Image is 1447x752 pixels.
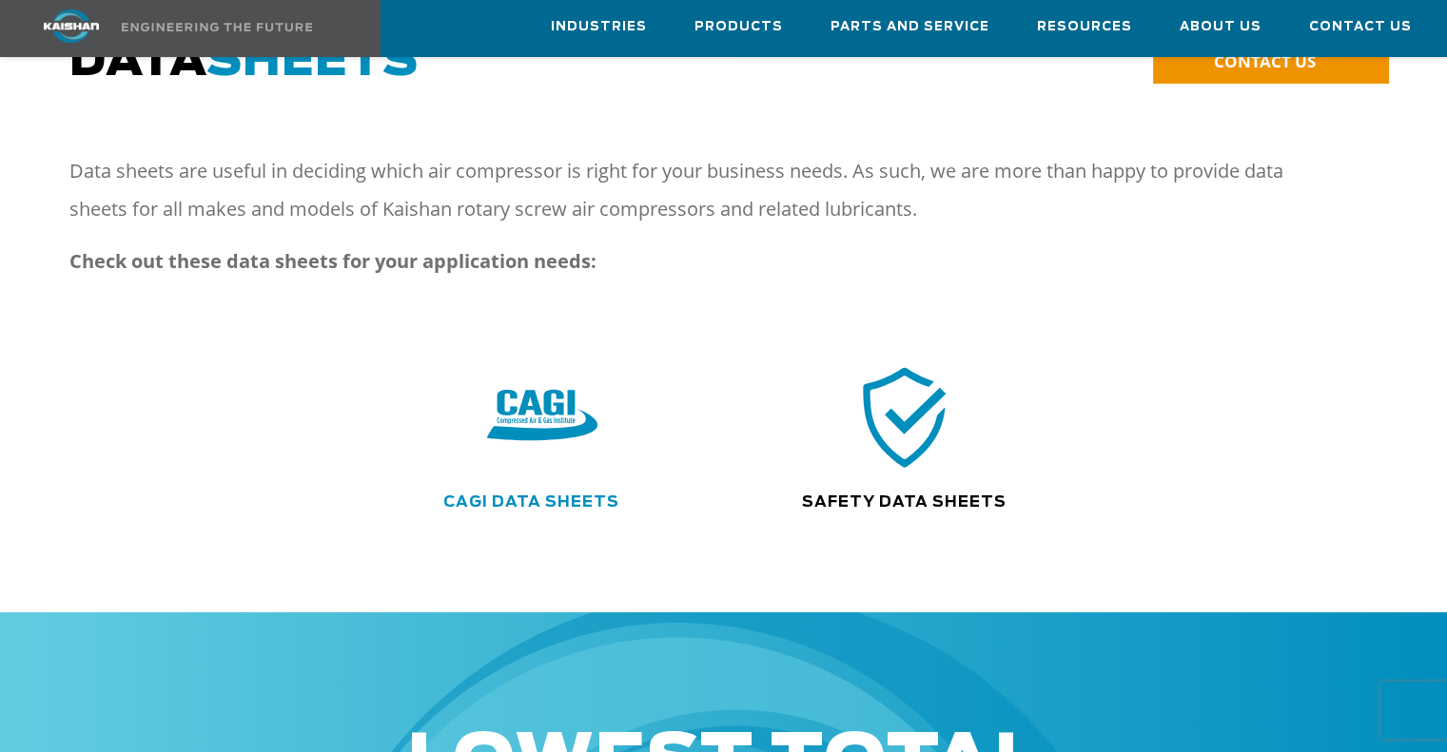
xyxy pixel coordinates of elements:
div: CAGI [362,361,723,472]
span: SHEETS [206,39,419,85]
a: Contact Us [1309,1,1412,52]
p: Data sheets are useful in deciding which air compressor is right for your business needs. As such... [69,152,1343,228]
img: Engineering the future [122,23,312,31]
a: CAGI Data Sheets [443,494,619,510]
span: Products [694,16,783,38]
a: Safety Data Sheets [802,494,1007,510]
a: Resources [1037,1,1132,52]
span: Industries [551,16,647,38]
a: About Us [1180,1,1261,52]
img: safety icon [850,361,960,472]
span: About Us [1180,16,1261,38]
div: safety icon [738,361,1071,472]
a: Industries [551,1,647,52]
span: Contact Us [1309,16,1412,38]
strong: Check out these data sheets for your application needs: [69,248,596,274]
img: CAGI [487,361,597,472]
span: Resources [1037,16,1132,38]
span: CONTACT US [1214,50,1316,72]
span: Parts and Service [831,16,989,38]
a: Parts and Service [831,1,989,52]
a: Products [694,1,783,52]
span: DATA [69,39,419,85]
a: CONTACT US [1153,41,1389,84]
